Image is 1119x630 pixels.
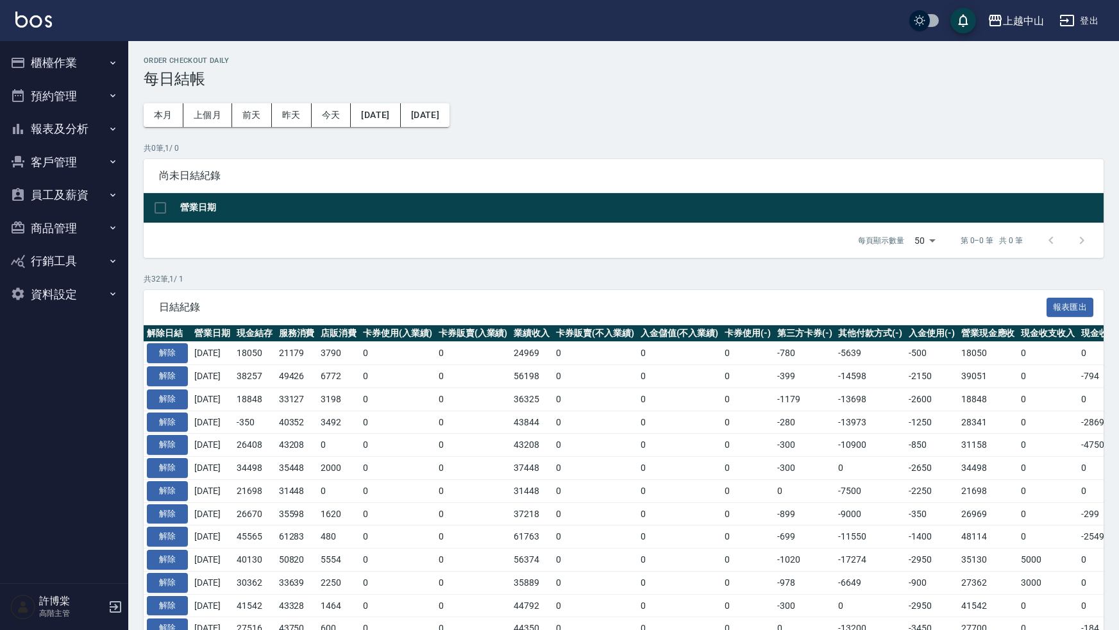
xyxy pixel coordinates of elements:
[721,571,774,594] td: 0
[958,479,1018,502] td: 21698
[147,458,188,478] button: 解除
[510,457,553,480] td: 37448
[177,193,1104,223] th: 營業日期
[317,502,360,525] td: 1620
[435,387,511,411] td: 0
[835,342,905,365] td: -5639
[276,502,318,525] td: 35598
[233,502,276,525] td: 26670
[191,365,233,388] td: [DATE]
[360,502,435,525] td: 0
[553,549,637,572] td: 0
[5,80,123,113] button: 預約管理
[276,594,318,617] td: 43328
[637,571,722,594] td: 0
[191,434,233,457] td: [DATE]
[360,342,435,365] td: 0
[360,411,435,434] td: 0
[774,365,836,388] td: -399
[276,387,318,411] td: 33127
[637,479,722,502] td: 0
[5,178,123,212] button: 員工及薪資
[147,481,188,501] button: 解除
[958,342,1018,365] td: 18050
[39,608,105,619] p: 高階主管
[637,549,722,572] td: 0
[147,504,188,524] button: 解除
[510,502,553,525] td: 37218
[905,387,958,411] td: -2600
[5,146,123,179] button: 客戶管理
[905,325,958,342] th: 入金使用(-)
[191,479,233,502] td: [DATE]
[905,594,958,617] td: -2950
[835,457,905,480] td: 0
[276,411,318,434] td: 40352
[276,342,318,365] td: 21179
[774,571,836,594] td: -978
[958,365,1018,388] td: 39051
[774,434,836,457] td: -300
[317,549,360,572] td: 5554
[950,8,976,33] button: save
[553,434,637,457] td: 0
[835,594,905,617] td: 0
[191,502,233,525] td: [DATE]
[144,273,1104,285] p: 共 32 筆, 1 / 1
[317,594,360,617] td: 1464
[637,411,722,434] td: 0
[905,365,958,388] td: -2150
[637,342,722,365] td: 0
[510,594,553,617] td: 44792
[5,278,123,311] button: 資料設定
[435,325,511,342] th: 卡券販賣(入業績)
[1018,594,1078,617] td: 0
[233,594,276,617] td: 41542
[1018,571,1078,594] td: 3000
[233,365,276,388] td: 38257
[905,525,958,549] td: -1400
[637,387,722,411] td: 0
[721,411,774,434] td: 0
[317,571,360,594] td: 2250
[510,365,553,388] td: 56198
[553,502,637,525] td: 0
[351,103,400,127] button: [DATE]
[721,387,774,411] td: 0
[360,387,435,411] td: 0
[835,525,905,549] td: -11550
[774,411,836,434] td: -280
[1018,342,1078,365] td: 0
[191,594,233,617] td: [DATE]
[905,411,958,434] td: -1250
[721,479,774,502] td: 0
[774,549,836,572] td: -1020
[144,325,191,342] th: 解除日結
[401,103,450,127] button: [DATE]
[510,479,553,502] td: 31448
[144,142,1104,154] p: 共 0 筆, 1 / 0
[435,457,511,480] td: 0
[233,342,276,365] td: 18050
[360,434,435,457] td: 0
[553,525,637,549] td: 0
[317,342,360,365] td: 3790
[835,571,905,594] td: -6649
[1018,502,1078,525] td: 0
[317,411,360,434] td: 3492
[435,434,511,457] td: 0
[1018,365,1078,388] td: 0
[1018,325,1078,342] th: 現金收支收入
[510,325,553,342] th: 業績收入
[317,525,360,549] td: 480
[317,325,360,342] th: 店販消費
[147,573,188,593] button: 解除
[276,571,318,594] td: 33639
[958,325,1018,342] th: 營業現金應收
[721,594,774,617] td: 0
[721,502,774,525] td: 0
[191,525,233,549] td: [DATE]
[360,549,435,572] td: 0
[233,411,276,434] td: -350
[1018,387,1078,411] td: 0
